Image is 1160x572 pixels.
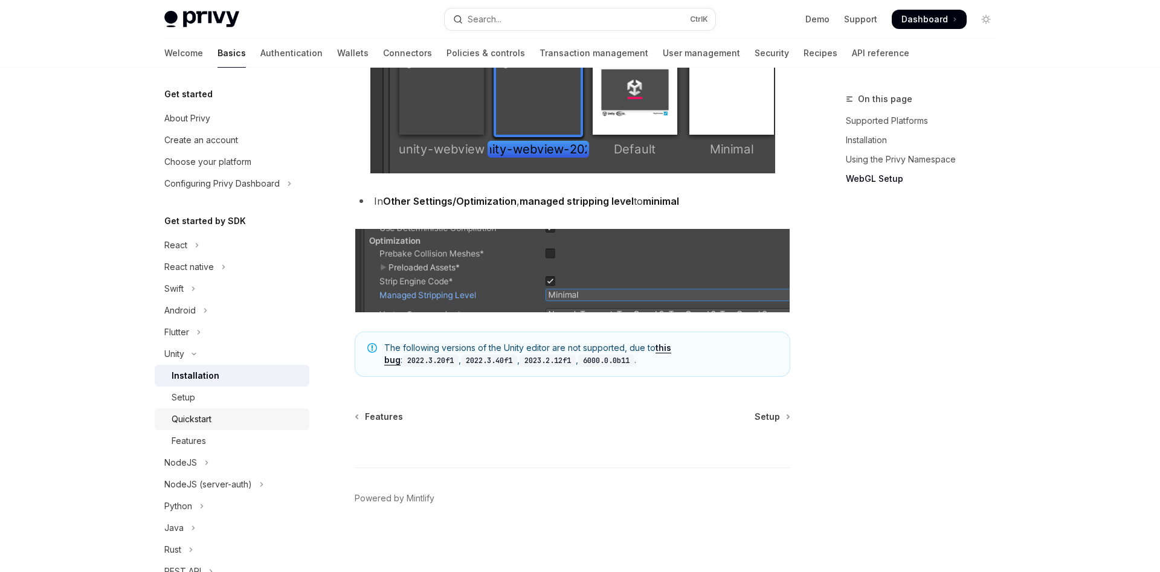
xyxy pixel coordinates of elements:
div: React native [164,260,214,274]
button: Toggle Flutter section [155,321,309,343]
code: 2022.3.40f1 [461,355,517,367]
div: NodeJS [164,455,197,470]
div: Python [164,499,192,513]
a: Recipes [804,39,837,68]
div: About Privy [164,111,210,126]
div: Features [172,434,206,448]
a: Choose your platform [155,151,309,173]
a: Support [844,13,877,25]
a: Create an account [155,129,309,151]
a: this bug [384,342,671,365]
a: About Privy [155,108,309,129]
div: Installation [172,368,219,383]
div: Setup [172,390,195,405]
button: Toggle Unity section [155,343,309,365]
a: Powered by Mintlify [355,492,434,504]
div: Unity [164,347,184,361]
button: Toggle Swift section [155,278,309,300]
button: Toggle Configuring Privy Dashboard section [155,173,309,194]
div: Create an account [164,133,238,147]
span: Dashboard [901,13,948,25]
div: Configuring Privy Dashboard [164,176,280,191]
a: Features [356,411,403,423]
a: Welcome [164,39,203,68]
h5: Get started by SDK [164,214,246,228]
a: Basics [217,39,246,68]
span: Setup [755,411,780,423]
div: React [164,238,187,252]
a: Setup [755,411,789,423]
span: Ctrl K [690,14,708,24]
h5: Get started [164,87,213,101]
button: Toggle NodeJS section [155,452,309,474]
button: Toggle Java section [155,517,309,539]
a: Installation [846,130,1005,150]
span: On this page [858,92,912,106]
div: Java [164,521,184,535]
button: Toggle Android section [155,300,309,321]
a: Features [155,430,309,452]
button: Toggle Python section [155,495,309,517]
code: 2023.2.12f1 [520,355,576,367]
a: Setup [155,387,309,408]
button: Open search [445,8,715,30]
a: WebGL Setup [846,169,1005,188]
a: User management [663,39,740,68]
div: Rust [164,542,181,557]
strong: managed stripping level [520,195,634,207]
a: API reference [852,39,909,68]
a: Connectors [383,39,432,68]
a: Supported Platforms [846,111,1005,130]
div: NodeJS (server-auth) [164,477,252,492]
a: Installation [155,365,309,387]
a: Quickstart [155,408,309,430]
span: Features [365,411,403,423]
strong: minimal [643,195,679,207]
button: Toggle React native section [155,256,309,278]
button: Toggle NodeJS (server-auth) section [155,474,309,495]
a: Dashboard [892,10,967,29]
img: light logo [164,11,239,28]
div: Quickstart [172,412,211,426]
a: Demo [805,13,830,25]
div: Swift [164,281,184,296]
strong: Other Settings/Optimization [383,195,517,207]
a: Authentication [260,39,323,68]
div: Choose your platform [164,155,251,169]
div: Android [164,303,196,318]
a: Transaction management [540,39,648,68]
button: Toggle React section [155,234,309,256]
svg: Note [367,343,377,353]
div: Flutter [164,325,189,339]
a: Security [755,39,789,68]
a: Using the Privy Namespace [846,150,1005,169]
span: The following versions of the Unity editor are not supported, due to : , , , . [384,342,778,367]
a: Wallets [337,39,369,68]
code: 6000.0.0b11 [578,355,634,367]
img: webview-stripping-settings [355,229,790,312]
button: Toggle dark mode [976,10,996,29]
button: Toggle Rust section [155,539,309,561]
li: In , to [355,193,790,210]
a: Policies & controls [446,39,525,68]
div: Search... [468,12,501,27]
code: 2022.3.20f1 [402,355,459,367]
